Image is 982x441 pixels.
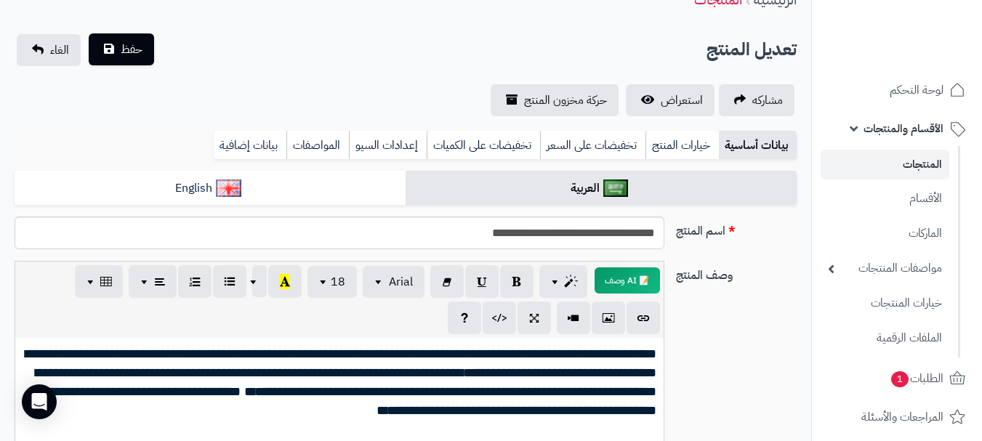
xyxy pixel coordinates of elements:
a: إعدادات السيو [349,131,427,160]
a: الماركات [821,218,949,249]
div: Open Intercom Messenger [22,384,57,419]
span: الأقسام والمنتجات [864,118,943,139]
span: الغاء [50,41,69,59]
a: بيانات أساسية [719,131,797,160]
a: المراجعات والأسئلة [821,400,973,434]
button: 18 [307,266,357,298]
span: 1 [891,371,909,387]
h2: تعديل المنتج [707,35,797,65]
span: مشاركه [752,92,783,109]
a: تخفيضات على الكميات [427,131,540,160]
span: لوحة التحكم [890,80,943,100]
a: بيانات إضافية [214,131,286,160]
a: حركة مخزون المنتج [491,84,619,116]
a: المنتجات [821,150,949,179]
a: الطلبات1 [821,361,973,396]
a: استعراض [626,84,715,116]
img: English [216,179,241,197]
a: لوحة التحكم [821,73,973,108]
span: حفظ [121,41,142,58]
span: استعراض [661,92,703,109]
span: Arial [389,273,413,291]
span: حركة مخزون المنتج [524,92,607,109]
a: خيارات المنتج [645,131,719,160]
a: مواصفات المنتجات [821,253,949,284]
label: وصف المنتج [670,261,802,284]
span: الطلبات [890,368,943,389]
button: 📝 AI وصف [595,267,660,294]
a: الأقسام [821,183,949,214]
a: تخفيضات على السعر [540,131,645,160]
button: Arial [363,266,424,298]
img: العربية [603,179,629,197]
button: حفظ [89,33,154,65]
a: English [15,171,406,206]
label: اسم المنتج [670,217,802,240]
span: 18 [331,273,345,291]
a: المواصفات [286,131,349,160]
a: خيارات المنتجات [821,288,949,319]
a: مشاركه [719,84,794,116]
a: الغاء [17,34,81,66]
a: العربية [406,171,797,206]
span: المراجعات والأسئلة [861,407,943,427]
a: الملفات الرقمية [821,323,949,354]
